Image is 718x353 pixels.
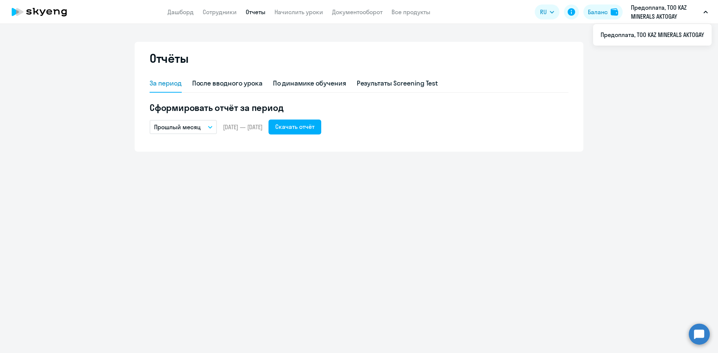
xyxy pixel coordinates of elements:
[583,4,623,19] button: Балансbalance
[627,3,712,21] button: Предоплата, ТОО KAZ MINERALS AKTOGAY
[223,123,263,131] span: [DATE] — [DATE]
[150,102,568,114] h5: Сформировать отчёт за период
[150,51,188,66] h2: Отчёты
[150,78,182,88] div: За период
[274,8,323,16] a: Начислить уроки
[168,8,194,16] a: Дашборд
[593,24,712,46] ul: RU
[269,120,321,134] button: Скачать отчёт
[192,78,263,88] div: После вводного урока
[203,8,237,16] a: Сотрудники
[535,4,559,19] button: RU
[154,123,201,131] p: Прошлый месяц
[273,78,346,88] div: По динамике обучения
[332,8,383,16] a: Документооборот
[275,122,314,131] div: Скачать отчёт
[611,8,618,16] img: balance
[631,3,700,21] p: Предоплата, ТОО KAZ MINERALS AKTOGAY
[540,7,547,16] span: RU
[392,8,430,16] a: Все продукты
[588,7,608,16] div: Баланс
[150,120,217,134] button: Прошлый месяц
[246,8,266,16] a: Отчеты
[357,78,438,88] div: Результаты Screening Test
